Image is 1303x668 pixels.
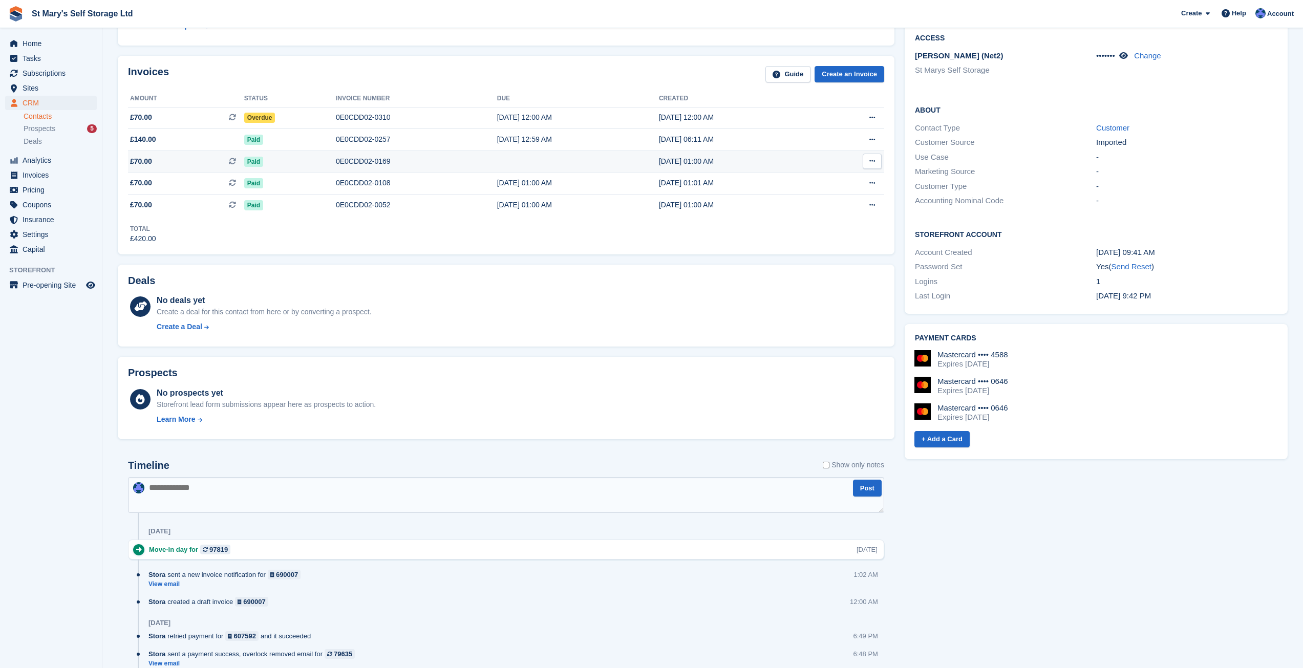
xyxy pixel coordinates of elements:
a: 690007 [235,597,268,607]
div: Create a Deal [157,321,202,332]
div: sent a new invoice notification for [148,570,306,579]
div: - [1096,195,1277,207]
h2: Prospects [128,367,178,379]
a: Create a Deal [157,321,371,332]
a: 79635 [325,649,355,659]
img: Mastercard Logo [914,403,931,420]
div: Mastercard •••• 4588 [937,350,1008,359]
div: 5 [87,124,97,133]
h2: Invoices [128,66,169,83]
a: menu [5,66,97,80]
div: 0E0CDD02-0169 [336,156,497,167]
span: [PERSON_NAME] (Net2) [915,51,1003,60]
div: Mastercard •••• 0646 [937,377,1008,386]
div: retried payment for and it succeeded [148,631,316,641]
div: Customer Type [915,181,1096,192]
h2: Timeline [128,460,169,471]
div: Move-in day for [149,545,236,554]
time: 2025-03-28 21:42:46 UTC [1096,291,1151,300]
label: Show only notes [823,460,884,470]
span: £70.00 [130,178,152,188]
div: [DATE] [857,545,878,554]
a: View email [148,659,360,668]
div: 0E0CDD02-0052 [336,200,497,210]
div: Marketing Source [915,166,1096,178]
div: 12:00 AM [850,597,878,607]
span: Coupons [23,198,84,212]
span: Analytics [23,153,84,167]
th: Status [244,91,336,107]
div: Password Set [915,261,1096,273]
div: [DATE] [148,619,170,627]
th: Invoice number [336,91,497,107]
div: - [1096,152,1277,163]
a: menu [5,51,97,66]
h2: Access [915,32,1277,42]
span: Account [1267,9,1294,19]
a: St Mary's Self Storage Ltd [28,5,137,22]
span: Stora [148,631,165,641]
a: Prospects 5 [24,123,97,134]
span: Paid [244,200,263,210]
a: menu [5,183,97,197]
div: [DATE] 12:00 AM [659,112,821,123]
span: Subscriptions [23,66,84,80]
a: menu [5,36,97,51]
a: Contacts [24,112,97,121]
a: Learn More [157,414,376,425]
a: menu [5,242,97,256]
img: stora-icon-8386f47178a22dfd0bd8f6a31ec36ba5ce8667c1dd55bd0f319d3a0aa187defe.svg [8,6,24,21]
span: Insurance [23,212,84,227]
div: 1 [1096,276,1277,288]
span: Pre-opening Site [23,278,84,292]
span: CRM [23,96,84,110]
a: Deals [24,136,97,147]
div: 690007 [243,597,265,607]
div: sent a payment success, overlock removed email for [148,649,360,659]
div: 6:49 PM [853,631,878,641]
a: Guide [765,66,810,83]
a: menu [5,96,97,110]
a: Change [1134,51,1161,60]
div: Logins [915,276,1096,288]
th: Created [659,91,821,107]
span: Deals [24,137,42,146]
div: [DATE] 12:59 AM [497,134,659,145]
span: Home [23,36,84,51]
div: [DATE] 12:00 AM [497,112,659,123]
a: 607592 [225,631,259,641]
span: Sites [23,81,84,95]
div: Expires [DATE] [937,413,1008,422]
div: Last Login [915,290,1096,302]
div: 0E0CDD02-0310 [336,112,497,123]
span: Tasks [23,51,84,66]
div: [DATE] 01:00 AM [497,178,659,188]
a: Customer [1096,123,1129,132]
a: Send Reset [1112,262,1151,271]
div: 6:48 PM [853,649,878,659]
div: created a draft invoice [148,597,273,607]
span: Invoices [23,168,84,182]
span: ••••••• [1096,51,1115,60]
span: £140.00 [130,134,156,145]
a: Preview store [84,279,97,291]
div: Yes [1096,261,1277,273]
h2: Deals [128,275,155,287]
input: Show only notes [823,460,829,470]
div: Learn More [157,414,195,425]
div: Storefront lead form submissions appear here as prospects to action. [157,399,376,410]
div: Expires [DATE] [937,386,1008,395]
a: View email [148,580,306,589]
h2: Storefront Account [915,229,1277,239]
div: Expires [DATE] [937,359,1008,369]
span: Create [1181,8,1202,18]
span: Paid [244,135,263,145]
div: Imported [1096,137,1277,148]
a: Create an Invoice [815,66,884,83]
span: Paid [244,157,263,167]
div: - [1096,181,1277,192]
a: 690007 [268,570,301,579]
h2: Payment cards [915,334,1277,342]
div: Total [130,224,156,233]
div: Account Created [915,247,1096,258]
